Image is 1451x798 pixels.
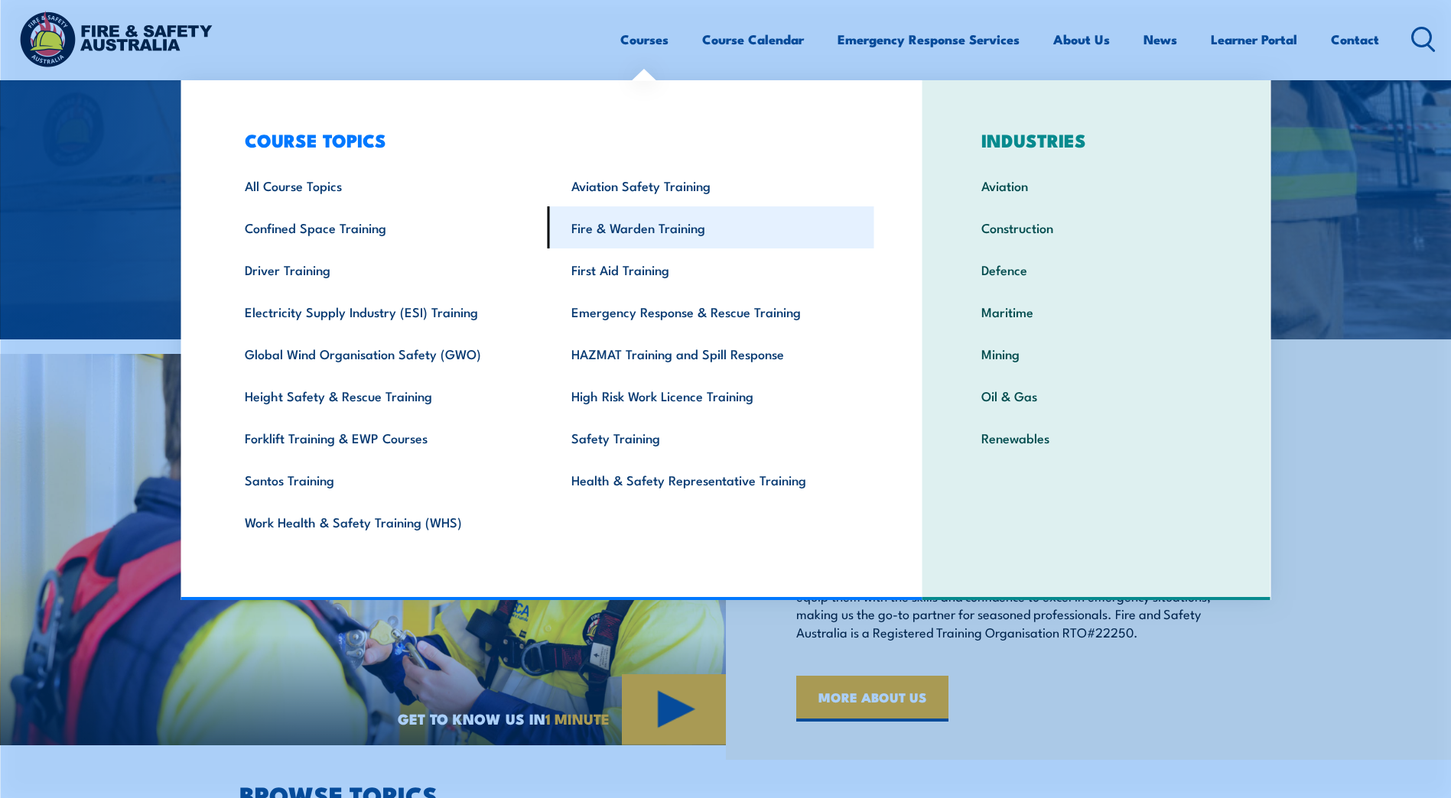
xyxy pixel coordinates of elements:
a: All Course Topics [221,164,548,206]
a: Contact [1331,19,1379,60]
a: Course Calendar [702,19,804,60]
h3: COURSE TOPICS [221,129,874,151]
a: Aviation [958,164,1235,206]
a: Driver Training [221,248,548,290]
a: About Us [1053,19,1110,60]
strong: 1 MINUTE [545,707,610,729]
a: Electricity Supply Industry (ESI) Training [221,290,548,332]
a: Aviation Safety Training [548,164,874,206]
a: Mining [958,332,1235,375]
a: Oil & Gas [958,375,1235,417]
a: Height Safety & Rescue Training [221,375,548,417]
a: Fire & Warden Training [548,206,874,248]
a: Defence [958,248,1235,290]
a: Learner Portal [1211,19,1297,60]
a: Confined Space Training [221,206,548,248]
a: Maritime [958,290,1235,332]
a: Emergency Response & Rescue Training [548,290,874,332]
a: MORE ABOUT US [796,676,948,722]
a: Santos Training [221,459,548,501]
a: Work Health & Safety Training (WHS) [221,501,548,543]
a: Forklift Training & EWP Courses [221,417,548,459]
a: Safety Training [548,417,874,459]
a: Courses [620,19,669,60]
a: HAZMAT Training and Spill Response [548,332,874,375]
h3: INDUSTRIES [958,129,1235,151]
a: News [1144,19,1177,60]
span: GET TO KNOW US IN [398,712,610,725]
a: Renewables [958,417,1235,459]
a: High Risk Work Licence Training [548,375,874,417]
a: Health & Safety Representative Training [548,459,874,501]
a: Emergency Response Services [838,19,1020,60]
a: Global Wind Organisation Safety (GWO) [221,332,548,375]
a: First Aid Training [548,248,874,290]
a: Construction [958,206,1235,248]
